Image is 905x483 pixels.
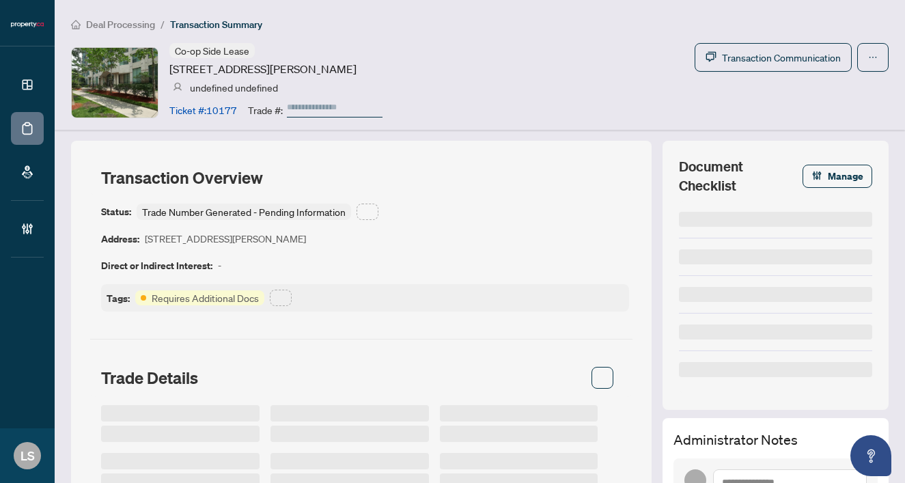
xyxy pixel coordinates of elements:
[218,258,221,273] article: -
[71,20,81,29] span: home
[11,20,44,29] img: logo
[173,83,182,92] img: svg%3e
[850,435,891,476] button: Open asap
[722,50,841,66] span: Transaction Communication
[72,48,158,118] img: IMG-C12307593_1.jpg
[152,290,259,305] article: Requires Additional Docs
[145,231,306,247] article: [STREET_ADDRESS][PERSON_NAME]
[803,165,872,188] button: Manage
[101,167,263,188] span: Transaction Overview
[175,44,249,57] span: Co-op Side Lease
[86,18,155,31] span: Deal Processing
[137,204,351,220] div: Trade Number Generated - Pending Information
[101,258,212,273] article: Direct or Indirect Interest:
[107,290,130,306] article: Tags:
[90,359,632,397] div: Trade Details
[161,16,165,32] li: /
[679,157,803,195] span: Document Checklist
[169,61,357,77] article: [STREET_ADDRESS][PERSON_NAME]
[20,446,35,465] span: LS
[673,429,878,450] h3: Administrator Notes
[101,231,139,247] article: Address:
[828,165,863,187] span: Manage
[190,80,278,95] article: undefined undefined
[90,160,632,195] div: Transaction Overview
[101,204,131,220] article: Status:
[101,368,198,388] span: Trade Details
[169,102,237,118] article: Ticket #: 10177
[868,53,878,62] span: ellipsis
[170,18,262,31] span: Transaction Summary
[695,43,852,72] button: Transaction Communication
[248,102,283,118] article: Trade #:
